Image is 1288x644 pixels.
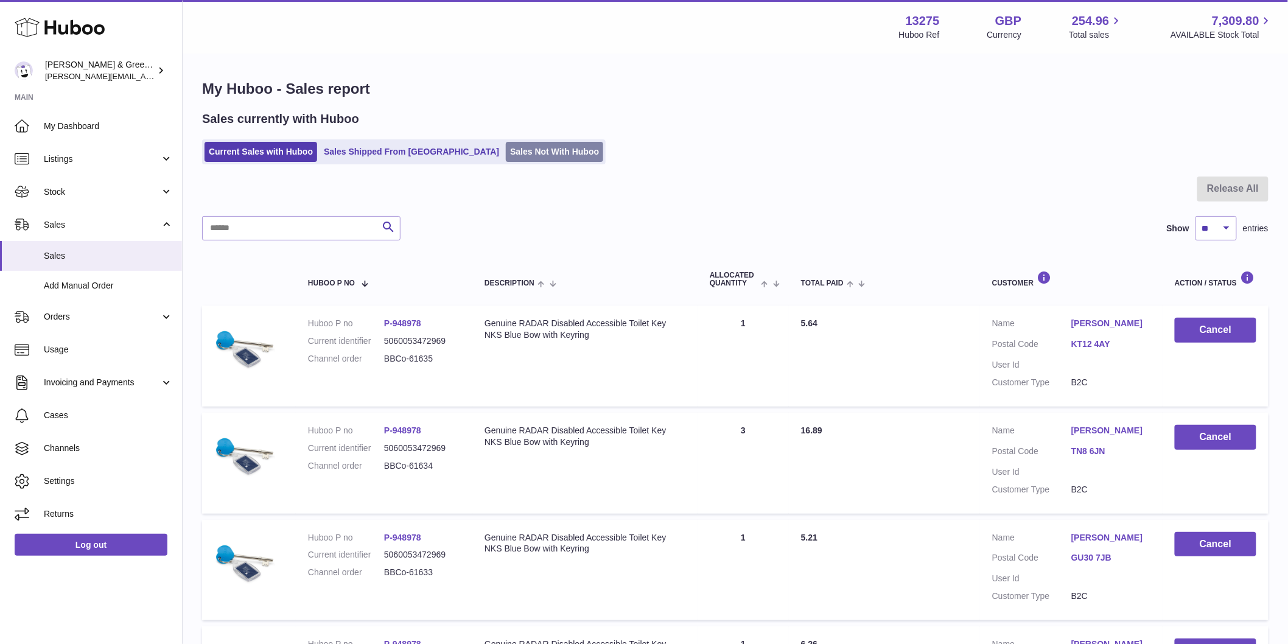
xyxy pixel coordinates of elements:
[992,338,1071,353] dt: Postal Code
[44,186,160,198] span: Stock
[214,532,275,593] img: $_57.JPG
[992,425,1071,439] dt: Name
[992,590,1071,602] dt: Customer Type
[384,353,460,365] dd: BBCo-61635
[992,573,1071,584] dt: User Id
[992,318,1071,332] dt: Name
[1071,338,1150,350] a: KT12 4AY
[384,460,460,472] dd: BBCo-61634
[384,549,460,561] dd: 5060053472969
[1072,13,1109,29] span: 254.96
[1069,13,1123,41] a: 254.96 Total sales
[44,219,160,231] span: Sales
[308,567,384,578] dt: Channel order
[1071,377,1150,388] dd: B2C
[992,552,1071,567] dt: Postal Code
[1071,484,1150,495] dd: B2C
[202,79,1269,99] h1: My Huboo - Sales report
[1175,425,1256,450] button: Cancel
[308,532,384,544] dt: Huboo P no
[992,484,1071,495] dt: Customer Type
[1212,13,1259,29] span: 7,309.80
[485,532,685,555] div: Genuine RADAR Disabled Accessible Toilet Key NKS Blue Bow with Keyring
[801,318,817,328] span: 5.64
[1175,318,1256,343] button: Cancel
[44,377,160,388] span: Invoicing and Payments
[15,534,167,556] a: Log out
[992,271,1150,287] div: Customer
[992,532,1071,547] dt: Name
[45,71,244,81] span: [PERSON_NAME][EMAIL_ADDRESS][DOMAIN_NAME]
[1175,271,1256,287] div: Action / Status
[801,533,817,542] span: 5.21
[308,353,384,365] dt: Channel order
[384,567,460,578] dd: BBCo-61633
[1171,29,1273,41] span: AVAILABLE Stock Total
[987,29,1022,41] div: Currency
[801,279,844,287] span: Total paid
[1071,532,1150,544] a: [PERSON_NAME]
[202,111,359,127] h2: Sales currently with Huboo
[384,533,421,542] a: P-948978
[992,359,1071,371] dt: User Id
[308,460,384,472] dt: Channel order
[44,475,173,487] span: Settings
[485,425,685,448] div: Genuine RADAR Disabled Accessible Toilet Key NKS Blue Bow with Keyring
[1071,552,1150,564] a: GU30 7JB
[308,279,355,287] span: Huboo P no
[384,443,460,454] dd: 5060053472969
[506,142,603,162] a: Sales Not With Huboo
[384,425,421,435] a: P-948978
[698,306,789,407] td: 1
[1071,425,1150,436] a: [PERSON_NAME]
[15,61,33,80] img: ellen@bluebadgecompany.co.uk
[992,466,1071,478] dt: User Id
[44,153,160,165] span: Listings
[308,335,384,347] dt: Current identifier
[698,413,789,514] td: 3
[44,121,173,132] span: My Dashboard
[384,318,421,328] a: P-948978
[44,250,173,262] span: Sales
[308,318,384,329] dt: Huboo P no
[308,425,384,436] dt: Huboo P no
[384,335,460,347] dd: 5060053472969
[1071,446,1150,457] a: TN8 6JN
[698,520,789,621] td: 1
[308,549,384,561] dt: Current identifier
[1069,29,1123,41] span: Total sales
[44,280,173,292] span: Add Manual Order
[1071,590,1150,602] dd: B2C
[992,446,1071,460] dt: Postal Code
[1243,223,1269,234] span: entries
[1175,532,1256,557] button: Cancel
[44,410,173,421] span: Cases
[214,425,275,486] img: $_57.JPG
[44,344,173,355] span: Usage
[995,13,1021,29] strong: GBP
[1167,223,1189,234] label: Show
[44,443,173,454] span: Channels
[992,377,1071,388] dt: Customer Type
[44,508,173,520] span: Returns
[1171,13,1273,41] a: 7,309.80 AVAILABLE Stock Total
[45,59,155,82] div: [PERSON_NAME] & Green Ltd
[44,311,160,323] span: Orders
[906,13,940,29] strong: 13275
[485,318,685,341] div: Genuine RADAR Disabled Accessible Toilet Key NKS Blue Bow with Keyring
[710,271,758,287] span: ALLOCATED Quantity
[801,425,822,435] span: 16.89
[320,142,503,162] a: Sales Shipped From [GEOGRAPHIC_DATA]
[899,29,940,41] div: Huboo Ref
[308,443,384,454] dt: Current identifier
[1071,318,1150,329] a: [PERSON_NAME]
[485,279,534,287] span: Description
[214,318,275,379] img: $_57.JPG
[205,142,317,162] a: Current Sales with Huboo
